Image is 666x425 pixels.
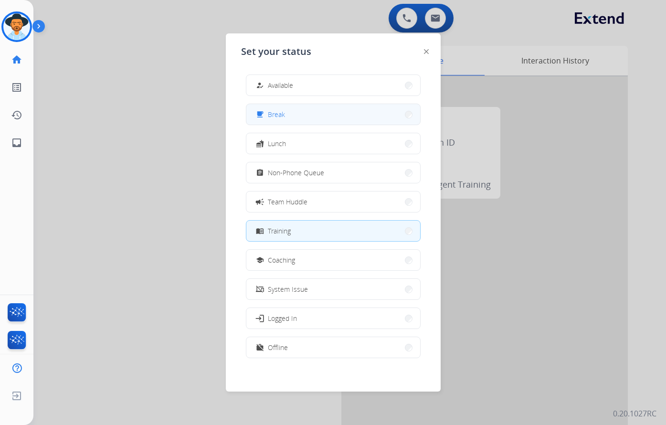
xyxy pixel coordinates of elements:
[11,137,22,149] mat-icon: inbox
[246,162,420,183] button: Non-Phone Queue
[255,81,264,89] mat-icon: how_to_reg
[268,226,291,236] span: Training
[3,13,30,40] img: avatar
[254,197,264,206] mat-icon: campaign
[255,227,264,235] mat-icon: menu_book
[255,343,264,351] mat-icon: work_off
[268,138,286,149] span: Lunch
[268,197,307,207] span: Team Huddle
[255,256,264,264] mat-icon: school
[268,168,324,178] span: Non-Phone Queue
[246,250,420,270] button: Coaching
[246,337,420,358] button: Offline
[255,110,264,118] mat-icon: free_breakfast
[424,49,429,54] img: close-button
[268,284,308,294] span: System Issue
[255,139,264,148] mat-icon: fastfood
[11,54,22,65] mat-icon: home
[246,133,420,154] button: Lunch
[268,109,285,119] span: Break
[255,169,264,177] mat-icon: assignment
[246,279,420,299] button: System Issue
[246,191,420,212] button: Team Huddle
[613,408,656,419] p: 0.20.1027RC
[246,75,420,96] button: Available
[254,313,264,323] mat-icon: login
[11,109,22,121] mat-icon: history
[268,80,293,90] span: Available
[246,104,420,125] button: Break
[268,255,295,265] span: Coaching
[268,313,297,323] span: Logged In
[246,221,420,241] button: Training
[268,342,288,352] span: Offline
[255,285,264,293] mat-icon: phonelink_off
[11,82,22,93] mat-icon: list_alt
[241,45,311,58] span: Set your status
[246,308,420,329] button: Logged In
